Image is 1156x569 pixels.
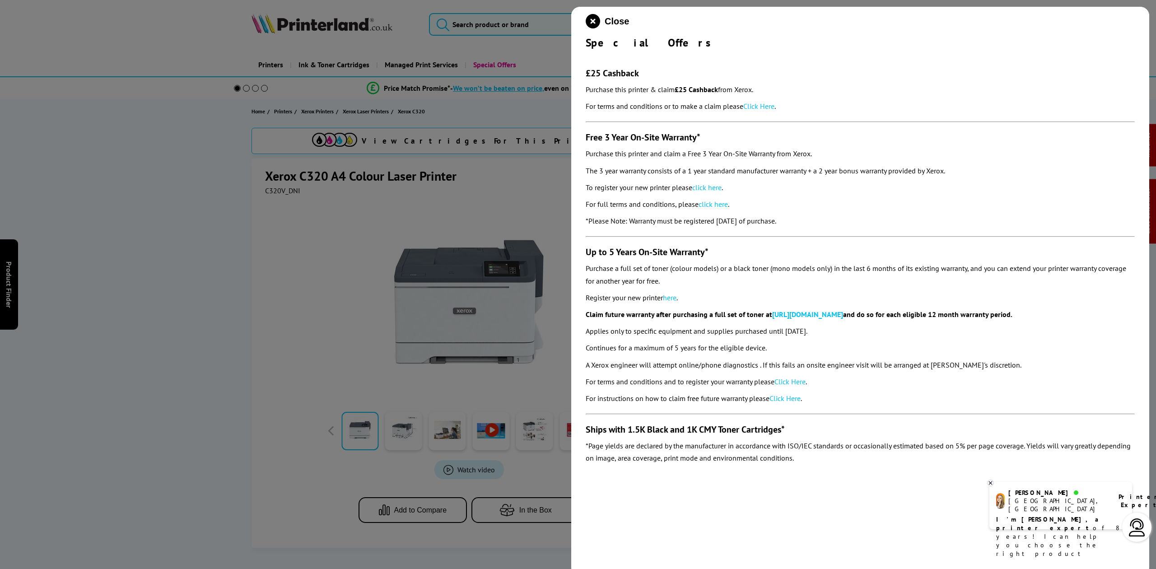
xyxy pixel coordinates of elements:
[1128,518,1146,536] img: user-headset-light.svg
[586,182,1135,194] p: To register your new printer please .
[1008,497,1107,513] div: [GEOGRAPHIC_DATA], [GEOGRAPHIC_DATA]
[774,377,806,386] a: Click Here
[586,36,1135,50] div: Special Offers
[586,14,629,28] button: close modal
[692,183,722,192] a: click here
[996,515,1101,532] b: I'm [PERSON_NAME], a printer expert
[586,441,1131,462] em: *Page yields are declared by the manufacturer in accordance with ISO/IEC standards or occasionall...
[586,100,1135,112] p: For terms and conditions or to make a claim please .
[699,200,728,209] a: click here
[586,67,1135,79] h3: £25 Cashback
[996,515,1125,558] p: of 8 years! I can help you choose the right product
[586,310,772,319] b: Claim future warranty after purchasing a full set of toner at
[586,392,1135,405] p: For instructions on how to claim free future warranty please .
[605,16,629,27] span: Close
[586,148,1135,160] p: Purchase this printer and claim a Free 3 Year On-Site Warranty from Xerox.
[586,165,1135,177] p: The 3 year warranty consists of a 1 year standard manufacturer warranty + a 2 year bonus warranty...
[675,85,718,94] strong: £25 Cashback
[586,359,1135,371] p: A Xerox engineer will attempt online/phone diagnostics . If this fails an onsite engineer visit w...
[843,310,1012,319] b: and do so for each eligible 12 month warranty period.
[586,198,1135,210] p: For full terms and conditions, please .
[586,376,1135,388] p: For terms and conditions and to register your warranty please .
[1008,489,1107,497] div: [PERSON_NAME]
[586,131,1135,143] h3: Free 3 Year On-Site Warranty*
[586,325,1135,337] p: Applies only to specific equipment and supplies purchased until [DATE].
[772,310,843,319] a: [URL][DOMAIN_NAME]
[586,424,1135,435] h3: Ships with 1.5K Black and 1K CMY Toner Cartridges*
[586,246,1135,258] h3: Up to 5 Years On-Site Warranty*
[663,293,676,302] a: here
[586,215,1135,227] p: *Please Note: Warranty must be registered [DATE] of purchase.
[743,102,774,111] a: Click Here
[586,262,1135,287] p: Purchase a full set of toner (colour models) or a black toner (mono models only) in the last 6 mo...
[586,342,1135,354] p: Continues for a maximum of 5 years for the eligible device.
[586,292,1135,304] p: Register your new printer .
[769,394,801,403] a: Click Here
[586,84,1135,96] p: Purchase this printer & claim from Xerox.
[996,493,1005,509] img: amy-livechat.png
